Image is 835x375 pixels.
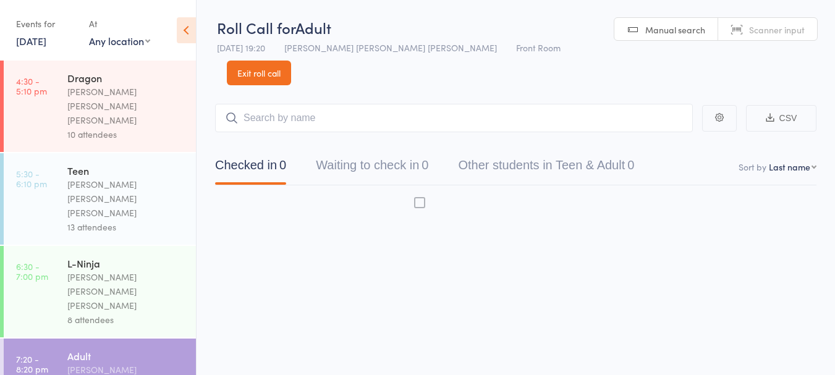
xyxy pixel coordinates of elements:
div: 13 attendees [67,220,185,234]
a: 6:30 -7:00 pmL-Ninja[PERSON_NAME] [PERSON_NAME] [PERSON_NAME]8 attendees [4,246,196,337]
div: 0 [279,158,286,172]
button: Checked in0 [215,152,286,185]
div: 0 [422,158,428,172]
input: Search by name [215,104,693,132]
div: 10 attendees [67,127,185,141]
a: Exit roll call [227,61,291,85]
div: Any location [89,34,150,48]
button: CSV [746,105,816,132]
div: 8 attendees [67,313,185,327]
div: At [89,14,150,34]
div: [PERSON_NAME] [PERSON_NAME] [PERSON_NAME] [67,85,185,127]
time: 4:30 - 5:10 pm [16,76,47,96]
time: 5:30 - 6:10 pm [16,169,47,188]
div: Last name [769,161,810,173]
a: 4:30 -5:10 pmDragon[PERSON_NAME] [PERSON_NAME] [PERSON_NAME]10 attendees [4,61,196,152]
div: [PERSON_NAME] [PERSON_NAME] [PERSON_NAME] [67,270,185,313]
span: Adult [295,17,331,38]
span: Roll Call for [217,17,295,38]
div: Adult [67,349,185,363]
div: 0 [627,158,634,172]
a: [DATE] [16,34,46,48]
span: [PERSON_NAME] [PERSON_NAME] [PERSON_NAME] [284,41,497,54]
time: 7:20 - 8:20 pm [16,354,48,374]
div: L-Ninja [67,256,185,270]
span: Manual search [645,23,705,36]
div: Teen [67,164,185,177]
button: Waiting to check in0 [316,152,428,185]
span: Scanner input [749,23,805,36]
div: Events for [16,14,77,34]
a: 5:30 -6:10 pmTeen[PERSON_NAME] [PERSON_NAME] [PERSON_NAME]13 attendees [4,153,196,245]
div: [PERSON_NAME] [PERSON_NAME] [PERSON_NAME] [67,177,185,220]
label: Sort by [739,161,766,173]
span: [DATE] 19:20 [217,41,265,54]
time: 6:30 - 7:00 pm [16,261,48,281]
span: Front Room [516,41,561,54]
div: Dragon [67,71,185,85]
button: Other students in Teen & Adult0 [458,152,634,185]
